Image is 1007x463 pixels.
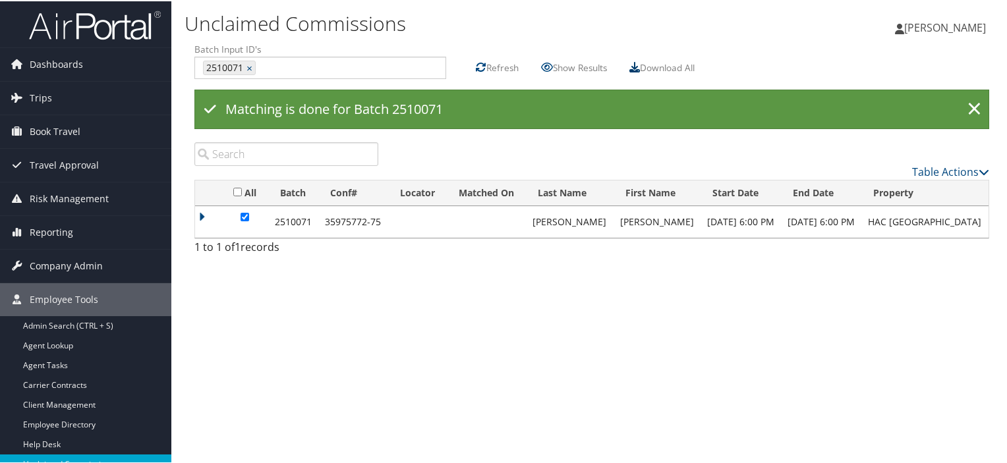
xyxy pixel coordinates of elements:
[895,7,999,46] a: [PERSON_NAME]
[526,179,613,205] th: Last Name: activate to sort column ascending
[553,54,607,78] label: Show Results
[912,163,989,178] a: Table Actions
[29,9,161,40] img: airportal-logo.png
[447,179,526,205] th: Matched On: activate to sort column ascending
[268,205,318,236] td: 2510071
[204,60,243,73] span: 2510071
[861,205,989,236] td: HAC [GEOGRAPHIC_DATA]
[30,47,83,80] span: Dashboards
[30,248,103,281] span: Company Admin
[614,179,701,205] th: First Name: activate to sort column ascending
[318,179,388,205] th: Conf#: activate to sort column ascending
[194,41,446,55] label: Batch Input ID's
[194,88,989,128] div: Matching is done for Batch 2510071
[388,179,447,205] th: Locator: activate to sort column ascending
[30,215,73,248] span: Reporting
[486,54,519,78] label: Refresh
[904,19,986,34] span: [PERSON_NAME]
[963,95,986,121] a: ×
[30,148,99,180] span: Travel Approval
[194,141,378,165] input: Search
[30,114,80,147] span: Book Travel
[246,60,255,73] a: ×
[318,205,388,236] td: 35975772-75
[185,9,728,36] h1: Unclaimed Commissions
[640,54,695,78] label: Download All
[526,205,613,236] td: [PERSON_NAME]
[195,179,221,205] th: : activate to sort column ascending
[701,179,781,205] th: Start Date: activate to sort column ascending
[861,179,989,205] th: Property: activate to sort column ascending
[614,205,701,236] td: [PERSON_NAME]
[235,238,241,253] span: 1
[194,238,378,260] div: 1 to 1 of records
[221,179,268,205] th: All: activate to sort column ascending
[781,179,861,205] th: End Date: activate to sort column ascending
[30,282,98,315] span: Employee Tools
[30,181,109,214] span: Risk Management
[701,205,781,236] td: [DATE] 6:00 PM
[781,205,861,236] td: [DATE] 6:00 PM
[30,80,52,113] span: Trips
[268,179,318,205] th: Batch: activate to sort column descending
